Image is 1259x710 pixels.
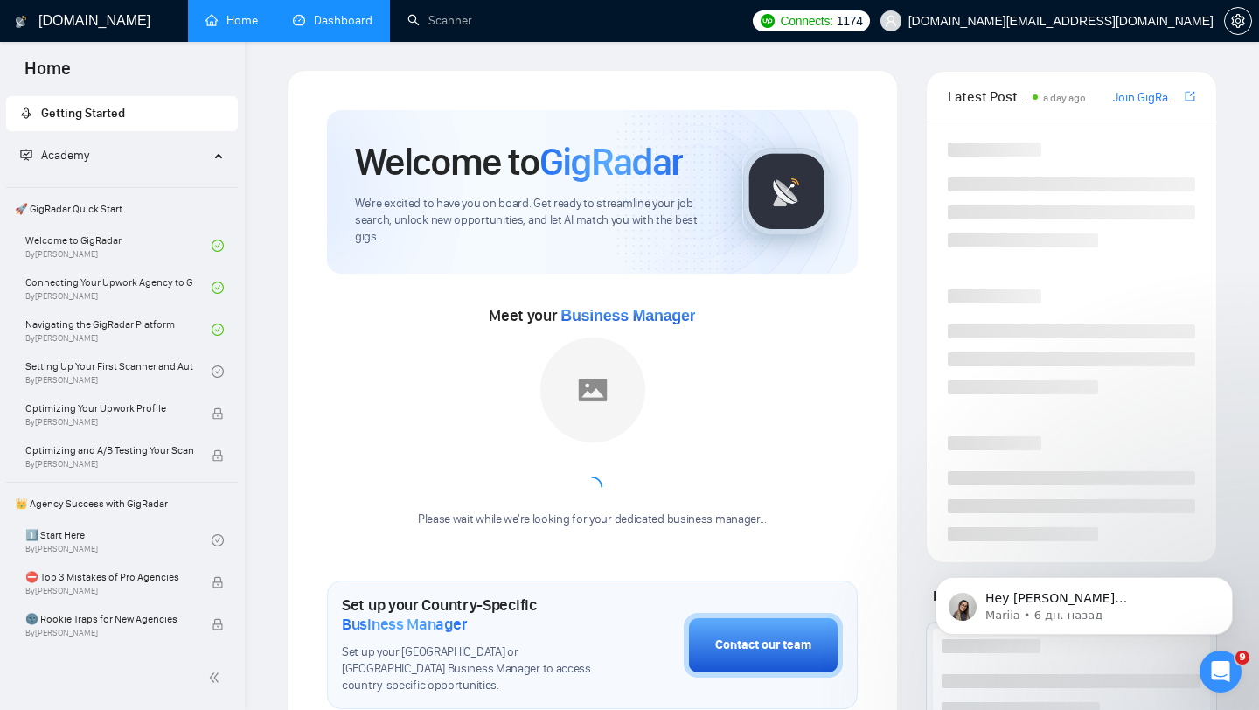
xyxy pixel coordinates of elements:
h1: Set up your Country-Specific [342,595,596,634]
a: Join GigRadar Slack Community [1113,88,1181,108]
button: setting [1224,7,1252,35]
img: placeholder.png [540,338,645,442]
span: By [PERSON_NAME] [25,628,193,638]
a: homeHome [205,13,258,28]
img: gigradar-logo.png [743,148,831,235]
li: Getting Started [6,96,238,131]
span: By [PERSON_NAME] [25,586,193,596]
span: Optimizing Your Upwork Profile [25,400,193,417]
span: lock [212,407,224,420]
span: Latest Posts from the GigRadar Community [948,86,1027,108]
span: 1174 [837,11,863,31]
iframe: Intercom notifications сообщение [909,540,1259,663]
span: 🌚 Rookie Traps for New Agencies [25,610,193,628]
span: lock [212,449,224,462]
h1: Welcome to [355,138,683,185]
span: export [1185,89,1195,103]
a: Setting Up Your First Scanner and Auto-BidderBy[PERSON_NAME] [25,352,212,391]
a: Navigating the GigRadar PlatformBy[PERSON_NAME] [25,310,212,349]
span: double-left [208,669,226,686]
span: Connects: [780,11,832,31]
span: check-circle [212,365,224,378]
span: check-circle [212,534,224,546]
a: Connecting Your Upwork Agency to GigRadarBy[PERSON_NAME] [25,268,212,307]
a: Welcome to GigRadarBy[PERSON_NAME] [25,226,212,265]
button: Contact our team [684,613,843,678]
span: a day ago [1043,92,1086,104]
span: setting [1225,14,1251,28]
a: export [1185,88,1195,105]
iframe: Intercom live chat [1200,651,1242,693]
span: rocket [20,107,32,119]
span: Optimizing and A/B Testing Your Scanner for Better Results [25,442,193,459]
a: searchScanner [407,13,472,28]
span: Academy [20,148,89,163]
span: check-circle [212,240,224,252]
span: Business Manager [342,615,467,634]
span: Hey [PERSON_NAME][EMAIL_ADDRESS][DOMAIN_NAME], Looks like your Upwork agency Toggle Agency ran ou... [76,51,301,308]
span: 9 [1235,651,1249,665]
span: Getting Started [41,106,125,121]
a: 1️⃣ Start HereBy[PERSON_NAME] [25,521,212,560]
a: dashboardDashboard [293,13,372,28]
span: ⛔ Top 3 Mistakes of Pro Agencies [25,568,193,586]
span: check-circle [212,282,224,294]
p: Message from Mariia, sent 6 дн. назад [76,67,302,83]
span: Business Manager [560,307,695,324]
span: Set up your [GEOGRAPHIC_DATA] or [GEOGRAPHIC_DATA] Business Manager to access country-specific op... [342,644,596,694]
span: check-circle [212,324,224,336]
span: 👑 Agency Success with GigRadar [8,486,236,521]
span: By [PERSON_NAME] [25,459,193,470]
span: loading [577,472,607,502]
div: Please wait while we're looking for your dedicated business manager... [407,512,777,528]
span: GigRadar [539,138,683,185]
span: user [885,15,897,27]
span: lock [212,576,224,588]
span: Meet your [489,306,695,325]
span: By [PERSON_NAME] [25,417,193,428]
span: fund-projection-screen [20,149,32,161]
span: We're excited to have you on board. Get ready to streamline your job search, unlock new opportuni... [355,196,714,246]
span: lock [212,618,224,630]
span: 🚀 GigRadar Quick Start [8,191,236,226]
img: logo [15,8,27,36]
img: upwork-logo.png [761,14,775,28]
div: Contact our team [715,636,811,655]
span: Academy [41,148,89,163]
a: setting [1224,14,1252,28]
span: Home [10,56,85,93]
